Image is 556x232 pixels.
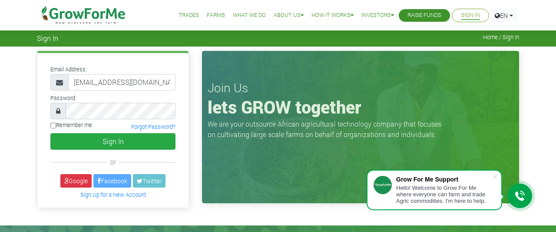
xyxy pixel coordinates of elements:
[311,11,354,20] a: How it Works
[208,119,447,140] p: We are your outsource African agricultural technology company that focuses on cultivating large s...
[131,123,175,130] a: Forgot Password?
[50,65,87,74] label: Email Address:
[50,94,76,102] label: Password:
[80,191,146,198] a: Sign Up for a New Account
[396,176,493,183] div: Grow For Me Support
[396,185,493,204] div: Hello! Welcome to Grow For Me where everyone can farm and trade Agric commodities. I'm here to help.
[208,97,513,118] h1: lets GROW together
[491,9,517,22] a: EN
[50,121,92,129] label: Remember me
[361,11,394,20] a: Investors
[68,74,175,91] input: Email Address
[50,123,56,128] input: Remember me
[179,11,199,20] a: Trades
[37,34,58,42] span: Sign In
[207,11,225,20] a: Farms
[208,81,513,95] h3: Join Us
[461,11,480,20] a: Sign In
[274,11,304,20] a: About Us
[483,34,519,40] span: Home / Sign In
[50,133,175,150] button: Sign In
[60,174,92,188] a: Google
[233,11,266,20] a: What We Do
[50,157,175,167] div: or
[407,11,441,20] a: Raise Funds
